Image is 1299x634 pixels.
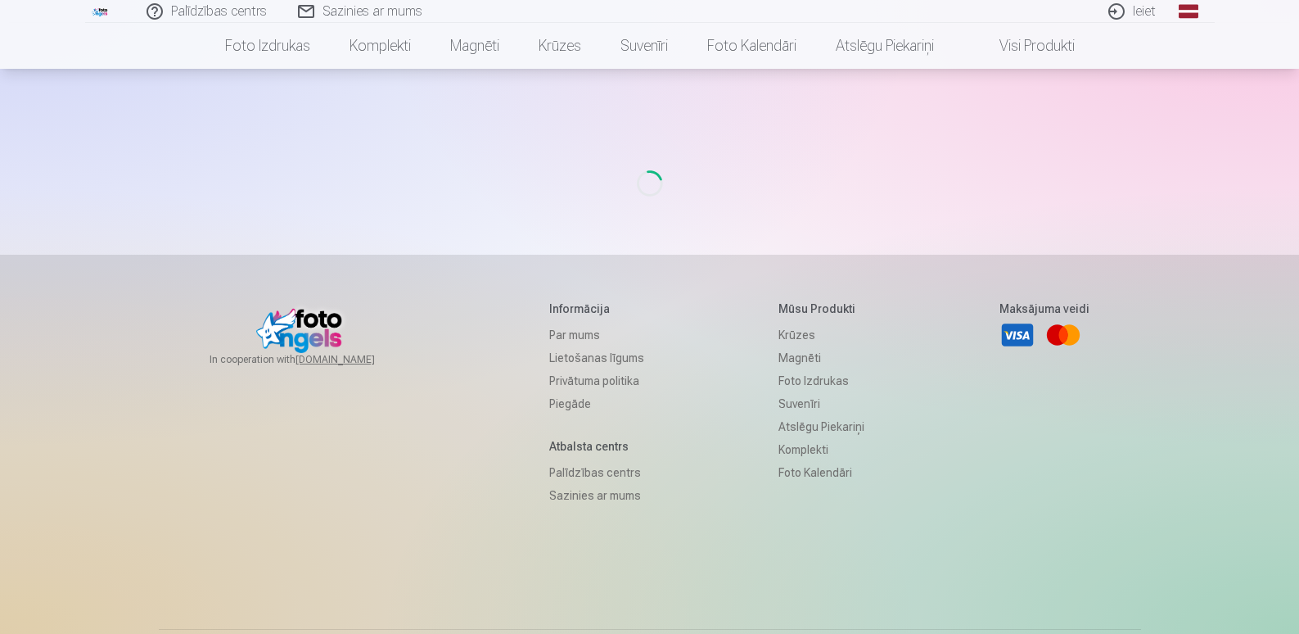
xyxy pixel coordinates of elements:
[999,317,1035,353] a: Visa
[778,301,864,317] h5: Mūsu produkti
[601,23,688,69] a: Suvenīri
[549,346,644,369] a: Lietošanas līgums
[1045,317,1081,353] a: Mastercard
[549,369,644,392] a: Privātuma politika
[210,353,414,366] span: In cooperation with
[431,23,519,69] a: Magnēti
[778,346,864,369] a: Magnēti
[549,461,644,484] a: Palīdzības centrs
[954,23,1094,69] a: Visi produkti
[778,438,864,461] a: Komplekti
[519,23,601,69] a: Krūzes
[549,484,644,507] a: Sazinies ar mums
[778,369,864,392] a: Foto izdrukas
[999,301,1089,317] h5: Maksājuma veidi
[549,324,644,346] a: Par mums
[549,438,644,455] h5: Atbalsta centrs
[295,353,414,366] a: [DOMAIN_NAME]
[816,23,954,69] a: Atslēgu piekariņi
[778,324,864,346] a: Krūzes
[330,23,431,69] a: Komplekti
[549,392,644,415] a: Piegāde
[778,415,864,438] a: Atslēgu piekariņi
[688,23,816,69] a: Foto kalendāri
[92,7,110,16] img: /fa1
[549,301,644,317] h5: Informācija
[205,23,330,69] a: Foto izdrukas
[778,461,864,484] a: Foto kalendāri
[778,392,864,415] a: Suvenīri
